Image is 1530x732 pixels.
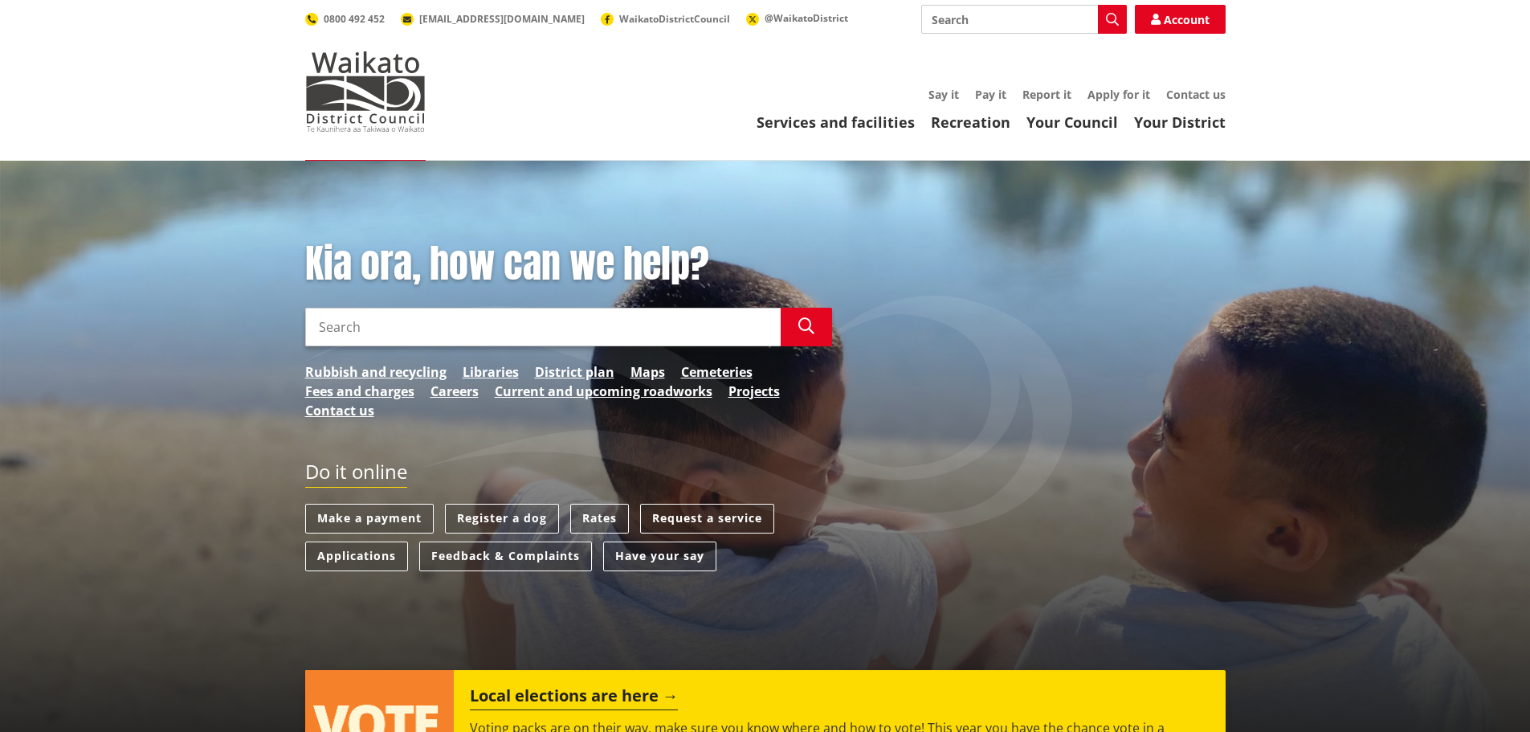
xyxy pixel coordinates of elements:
[535,362,614,382] a: District plan
[601,12,730,26] a: WaikatoDistrictCouncil
[1026,112,1118,132] a: Your Council
[463,362,519,382] a: Libraries
[470,686,678,710] h2: Local elections are here
[305,382,414,401] a: Fees and charges
[640,504,774,534] a: Request a service
[728,382,780,401] a: Projects
[1087,87,1150,102] a: Apply for it
[430,382,479,401] a: Careers
[603,542,716,571] a: Have your say
[765,11,848,25] span: @WaikatoDistrict
[305,308,781,346] input: Search input
[928,87,959,102] a: Say it
[305,12,385,26] a: 0800 492 452
[630,362,665,382] a: Maps
[305,241,832,288] h1: Kia ora, how can we help?
[324,12,385,26] span: 0800 492 452
[757,112,915,132] a: Services and facilities
[305,504,434,534] a: Make a payment
[305,362,447,382] a: Rubbish and recycling
[305,401,374,420] a: Contact us
[305,460,407,489] h2: Do it online
[1166,87,1226,102] a: Contact us
[1022,87,1071,102] a: Report it
[931,112,1010,132] a: Recreation
[495,382,712,401] a: Current and upcoming roadworks
[401,12,585,26] a: [EMAIL_ADDRESS][DOMAIN_NAME]
[570,504,629,534] a: Rates
[305,51,426,132] img: Waikato District Council - Te Kaunihera aa Takiwaa o Waikato
[419,12,585,26] span: [EMAIL_ADDRESS][DOMAIN_NAME]
[305,542,408,571] a: Applications
[1134,112,1226,132] a: Your District
[619,12,730,26] span: WaikatoDistrictCouncil
[445,504,559,534] a: Register a dog
[1135,5,1226,34] a: Account
[921,5,1127,34] input: Search input
[681,362,753,382] a: Cemeteries
[419,542,592,571] a: Feedback & Complaints
[975,87,1006,102] a: Pay it
[746,11,848,25] a: @WaikatoDistrict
